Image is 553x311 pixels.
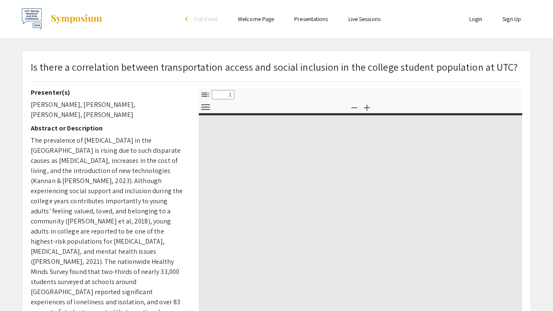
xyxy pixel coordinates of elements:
a: Sign Up [502,15,521,23]
span: Exit Event [194,15,218,23]
button: Toggle Sidebar [198,88,213,101]
h2: Abstract or Description [31,124,186,132]
a: Presentations [294,15,328,23]
button: Zoom Out [347,101,362,113]
p: [PERSON_NAME], [PERSON_NAME], [PERSON_NAME], [PERSON_NAME] [31,100,186,120]
span: Is there a correlation between transportation access and social inclusion in the college student ... [31,60,518,74]
a: UTC Spring Research and Arts Conference 2024 [22,8,103,29]
img: Symposium by ForagerOne [50,14,103,24]
img: UTC Spring Research and Arts Conference 2024 [22,8,42,29]
a: Live Sessions [348,15,380,23]
a: Login [469,15,483,23]
div: arrow_back_ios [185,16,190,21]
h2: Presenter(s) [31,88,186,96]
input: Page [212,90,234,99]
button: Tools [198,101,213,113]
button: Zoom In [360,101,374,113]
a: Welcome Page [238,15,274,23]
iframe: Chat [517,273,547,305]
